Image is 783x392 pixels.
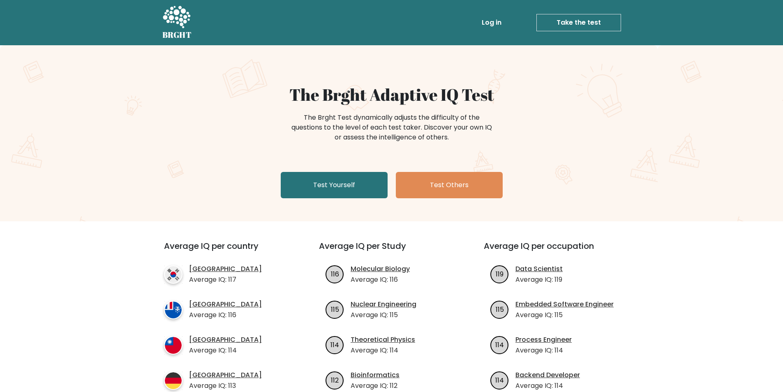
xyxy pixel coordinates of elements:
[351,299,416,309] a: Nuclear Engineering
[162,3,192,42] a: BRGHT
[478,14,505,31] a: Log in
[319,241,464,261] h3: Average IQ per Study
[351,264,410,274] a: Molecular Biology
[189,370,262,380] a: [GEOGRAPHIC_DATA]
[281,172,388,198] a: Test Yourself
[189,335,262,345] a: [GEOGRAPHIC_DATA]
[189,310,262,320] p: Average IQ: 116
[191,85,592,104] h1: The Brght Adaptive IQ Test
[289,113,494,142] div: The Brght Test dynamically adjusts the difficulty of the questions to the level of each test take...
[515,346,572,355] p: Average IQ: 114
[515,310,614,320] p: Average IQ: 115
[164,371,182,390] img: country
[189,346,262,355] p: Average IQ: 114
[515,335,572,345] a: Process Engineer
[164,301,182,319] img: country
[496,304,504,314] text: 115
[189,381,262,391] p: Average IQ: 113
[484,241,629,261] h3: Average IQ per occupation
[351,310,416,320] p: Average IQ: 115
[495,375,504,385] text: 114
[515,275,563,285] p: Average IQ: 119
[396,172,503,198] a: Test Others
[351,335,415,345] a: Theoretical Physics
[515,370,580,380] a: Backend Developer
[351,275,410,285] p: Average IQ: 116
[496,269,504,278] text: 119
[495,340,504,349] text: 114
[164,265,182,284] img: country
[162,30,192,40] h5: BRGHT
[164,336,182,355] img: country
[164,241,289,261] h3: Average IQ per country
[536,14,621,31] a: Take the test
[331,269,339,278] text: 116
[515,264,563,274] a: Data Scientist
[351,370,400,380] a: Bioinformatics
[515,381,580,391] p: Average IQ: 114
[189,275,262,285] p: Average IQ: 117
[189,299,262,309] a: [GEOGRAPHIC_DATA]
[330,340,339,349] text: 114
[331,375,339,385] text: 112
[331,304,339,314] text: 115
[189,264,262,274] a: [GEOGRAPHIC_DATA]
[515,299,614,309] a: Embedded Software Engineer
[351,381,400,391] p: Average IQ: 112
[351,346,415,355] p: Average IQ: 114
